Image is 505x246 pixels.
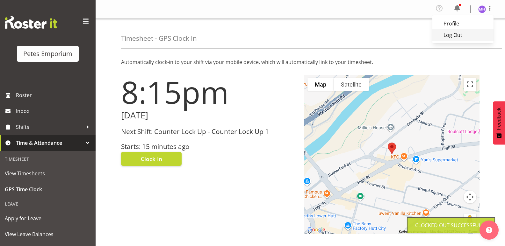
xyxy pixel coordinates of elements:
img: mackenzie-halford4471.jpg [478,5,486,13]
button: Clock In [121,152,182,166]
h3: Starts: 15 minutes ago [121,143,297,150]
button: Drag Pegman onto the map to open Street View [464,214,476,226]
h3: Next Shift: Counter Lock Up - Counter Lock Up 1 [121,128,297,135]
span: Roster [16,90,92,100]
h2: [DATE] [121,110,297,120]
a: View Timesheets [2,165,94,181]
span: View Timesheets [5,169,91,178]
h1: 8:15pm [121,75,297,109]
a: Log Out [432,29,494,41]
h4: Timesheet - GPS Clock In [121,35,197,42]
span: Shifts [16,122,83,132]
img: Rosterit website logo [5,16,57,29]
div: Timesheet [2,152,94,165]
span: Inbox [16,106,92,116]
span: Time & Attendance [16,138,83,148]
a: Apply for Leave [2,210,94,226]
div: Petes Emporium [23,49,72,59]
p: Automatically clock-in to your shift via your mobile device, which will automatically link to you... [121,58,480,66]
span: View Leave Balances [5,229,91,239]
span: Apply for Leave [5,214,91,223]
span: Feedback [496,108,502,130]
span: GPS Time Clock [5,185,91,194]
a: View Leave Balances [2,226,94,242]
div: Leave [2,197,94,210]
button: Feedback - Show survey [493,101,505,144]
button: Show satellite imagery [334,78,369,91]
img: Google [306,226,327,234]
button: Keyboard shortcuts [399,229,426,234]
button: Map camera controls [464,191,476,203]
img: help-xxl-2.png [486,227,492,233]
div: Clocked out Successfully [415,221,487,229]
a: GPS Time Clock [2,181,94,197]
span: Clock In [141,155,162,163]
button: Toggle fullscreen view [464,78,476,91]
a: Open this area in Google Maps (opens a new window) [306,226,327,234]
button: Show street map [307,78,334,91]
a: Profile [432,18,494,29]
